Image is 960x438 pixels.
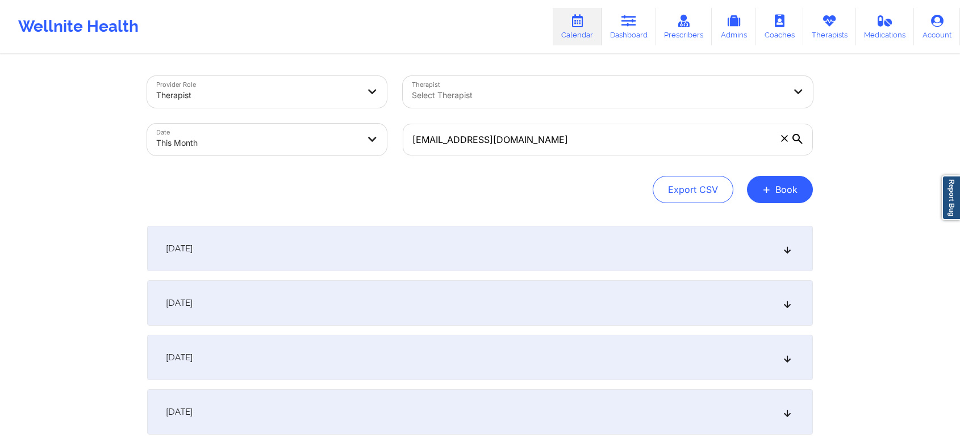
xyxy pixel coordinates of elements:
a: Dashboard [602,8,656,45]
a: Calendar [553,8,602,45]
a: Admins [712,8,756,45]
button: Export CSV [653,176,733,203]
div: This Month [156,130,358,155]
span: [DATE] [166,297,193,309]
span: [DATE] [166,243,193,254]
a: Report Bug [942,175,960,220]
a: Prescribers [656,8,712,45]
a: Coaches [756,8,803,45]
span: + [762,186,771,192]
a: Medications [856,8,915,45]
a: Account [914,8,960,45]
span: [DATE] [166,352,193,363]
button: +Book [747,176,813,203]
a: Therapists [803,8,856,45]
div: Therapist [156,83,358,108]
input: Search by patient email [403,124,813,155]
span: [DATE] [166,406,193,418]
